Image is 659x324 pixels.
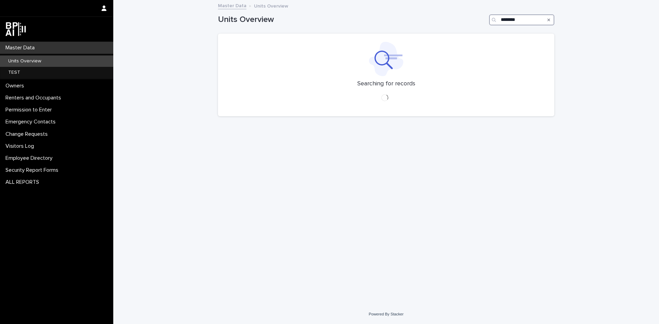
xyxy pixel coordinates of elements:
[357,80,415,88] p: Searching for records
[369,312,403,316] a: Powered By Stacker
[3,131,53,137] p: Change Requests
[3,95,67,101] p: Renters and Occupants
[3,58,47,64] p: Units Overview
[218,15,486,25] h1: Units Overview
[3,155,58,161] p: Employee Directory
[3,167,64,173] p: Security Report Forms
[3,70,26,75] p: TEST
[3,45,40,51] p: Master Data
[218,1,246,9] a: Master Data
[254,2,288,9] p: Units Overview
[5,22,26,36] img: dwgmcNfxSF6WIOOXiGgu
[3,83,30,89] p: Owners
[3,143,39,149] p: Visitors Log
[3,179,45,185] p: ALL REPORTS
[489,14,554,25] input: Search
[3,119,61,125] p: Emergency Contacts
[3,107,57,113] p: Permission to Enter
